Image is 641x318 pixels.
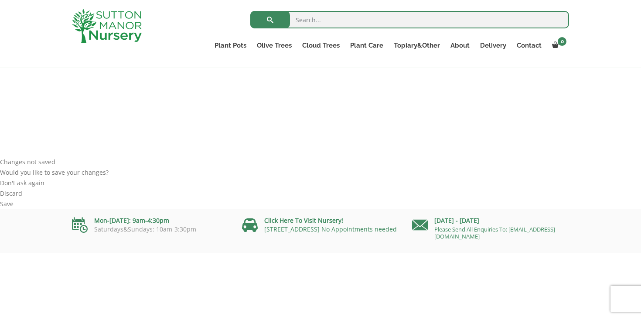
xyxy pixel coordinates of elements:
[511,39,547,52] a: Contact
[434,225,555,240] a: Please Send All Enquiries To: [EMAIL_ADDRESS][DOMAIN_NAME]
[72,226,229,233] p: Saturdays&Sundays: 10am-3:30pm
[412,215,569,226] p: [DATE] - [DATE]
[558,37,566,46] span: 0
[475,39,511,52] a: Delivery
[547,39,569,52] a: 0
[264,225,397,233] a: [STREET_ADDRESS] No Appointments needed
[209,39,252,52] a: Plant Pots
[389,39,445,52] a: Topiary&Other
[345,39,389,52] a: Plant Care
[252,39,297,52] a: Olive Trees
[250,11,569,28] input: Search...
[445,39,475,52] a: About
[297,39,345,52] a: Cloud Trees
[264,216,343,225] a: Click Here To Visit Nursery!
[72,9,142,43] img: logo
[72,215,229,226] p: Mon-[DATE]: 9am-4:30pm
